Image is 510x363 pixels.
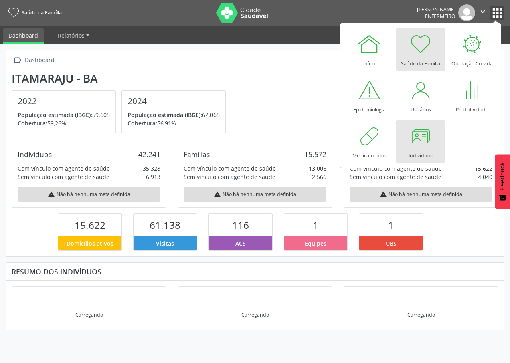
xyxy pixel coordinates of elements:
[478,173,492,181] div: 4.040
[312,173,326,181] div: 2.566
[58,32,85,39] span: Relatórios
[396,74,445,117] a: Usuários
[127,111,202,119] span: População estimada (IBGE):
[345,28,394,71] a: Início
[18,173,109,181] div: Sem vínculo com agente de saúde
[138,150,160,159] div: 42.241
[18,111,110,119] p: 59.605
[127,119,157,127] span: Cobertura:
[48,191,55,198] i: warning
[12,54,56,66] a:  Dashboard
[458,4,475,21] img: img
[388,218,394,232] span: 1
[184,187,326,202] div: Não há nenhuma meta definida
[396,28,445,71] a: Saúde da Família
[232,218,249,232] span: 116
[313,218,318,232] span: 1
[184,173,275,181] div: Sem vínculo com agente de saúde
[143,164,160,173] div: 35.328
[75,218,105,232] span: 15.622
[425,13,455,20] span: Enfermeiro
[18,164,110,173] div: Com vínculo com agente de saúde
[386,239,397,248] span: UBS
[12,72,231,85] div: Itamaraju - BA
[447,74,497,117] a: Produtividade
[304,150,326,159] div: 15.572
[380,191,387,198] i: warning
[417,6,455,13] div: [PERSON_NAME]
[475,164,492,173] div: 15.622
[23,54,56,66] div: Dashboard
[499,162,506,190] span: Feedback
[18,111,92,119] span: População estimada (IBGE):
[407,311,435,318] div: Carregando
[241,311,269,318] div: Carregando
[127,96,220,106] h4: 2024
[12,267,498,276] div: Resumo dos indivíduos
[18,119,110,127] p: 59,26%
[235,239,246,248] span: ACS
[18,96,110,106] h4: 2022
[345,120,394,163] a: Medicamentos
[345,74,394,117] a: Epidemiologia
[12,54,23,66] i: 
[52,28,95,42] a: Relatórios
[475,4,490,21] button: 
[127,111,220,119] p: 62.065
[6,6,62,19] a: Saúde da Família
[18,119,47,127] span: Cobertura:
[18,187,160,202] div: Não há nenhuma meta definida
[350,164,442,173] div: Com vínculo com agente de saúde
[350,187,492,202] div: Não há nenhuma meta definida
[18,150,52,159] div: Indivíduos
[305,239,326,248] span: Equipes
[447,28,497,71] a: Operação Co-vida
[150,218,180,232] span: 61.138
[127,119,220,127] p: 56,91%
[3,28,44,44] a: Dashboard
[75,311,103,318] div: Carregando
[184,150,210,159] div: Famílias
[495,154,510,209] button: Feedback - Mostrar pesquisa
[67,239,113,248] span: Domicílios ativos
[22,9,62,16] span: Saúde da Família
[478,7,487,16] i: 
[396,120,445,163] a: Indivíduos
[214,191,221,198] i: warning
[350,173,441,181] div: Sem vínculo com agente de saúde
[156,239,174,248] span: Visitas
[184,164,276,173] div: Com vínculo com agente de saúde
[309,164,326,173] div: 13.006
[490,6,504,20] button: apps
[146,173,160,181] div: 6.913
